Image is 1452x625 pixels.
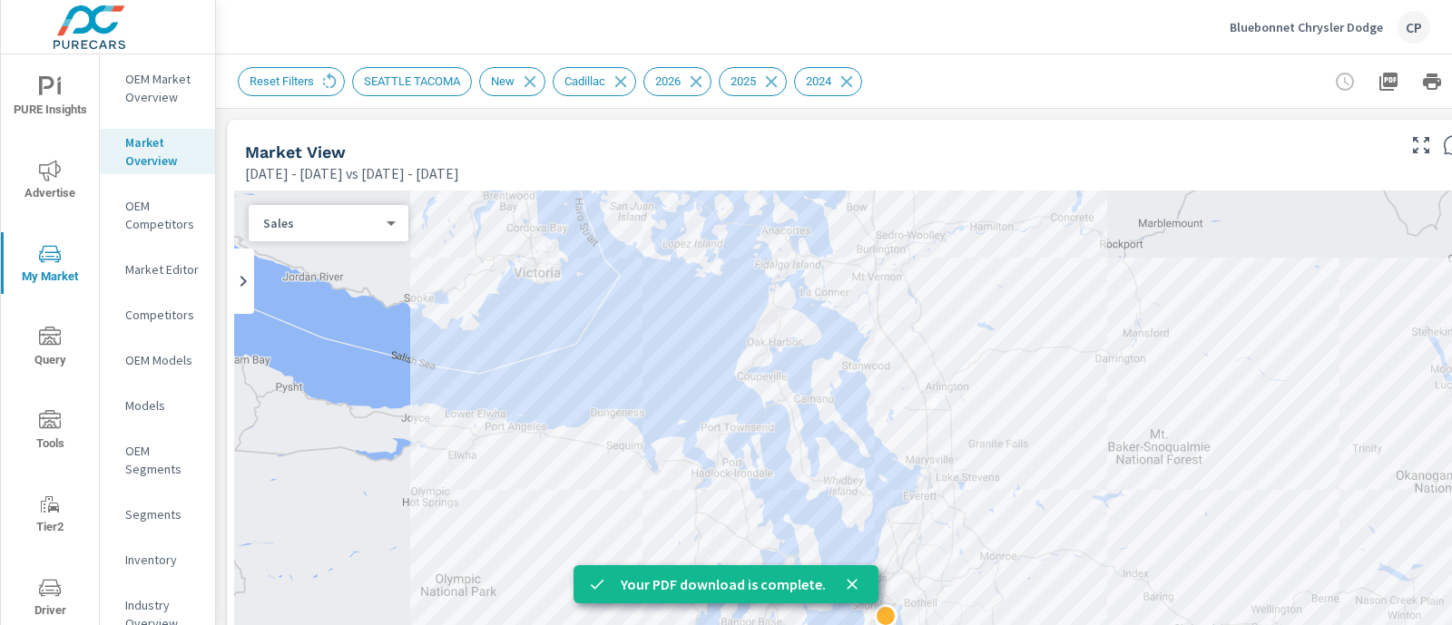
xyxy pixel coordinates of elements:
[125,197,201,233] p: OEM Competitors
[1407,131,1436,160] button: Make Fullscreen
[238,67,345,96] div: Reset Filters
[6,410,93,454] span: Tools
[100,501,215,528] div: Segments
[6,76,93,121] span: PURE Insights
[239,74,325,88] span: Reset Filters
[1370,63,1407,100] button: "Export Report to PDF"
[100,301,215,328] div: Competitors
[479,67,545,96] div: New
[245,162,459,184] p: [DATE] - [DATE] vs [DATE] - [DATE]
[795,74,842,88] span: 2024
[720,74,767,88] span: 2025
[249,215,394,232] div: Sales
[125,70,201,106] p: OEM Market Overview
[794,67,862,96] div: 2024
[125,396,201,415] p: Models
[353,74,471,88] span: SEATTLE TACOMA
[6,327,93,371] span: Query
[100,65,215,111] div: OEM Market Overview
[6,577,93,621] span: Driver
[100,437,215,483] div: OEM Segments
[840,572,864,596] button: close
[1414,63,1450,100] button: Print Report
[100,129,215,174] div: Market Overview
[245,142,346,161] h5: Market View
[1230,19,1383,35] p: Bluebonnet Chrysler Dodge
[100,392,215,419] div: Models
[125,306,201,324] p: Competitors
[621,573,826,595] p: Your PDF download is complete.
[125,351,201,369] p: OEM Models
[125,260,201,278] p: Market Editor
[100,256,215,283] div: Market Editor
[6,243,93,288] span: My Market
[480,74,525,88] span: New
[554,74,616,88] span: Cadillac
[125,505,201,523] p: Segments
[263,215,379,231] p: Sales
[125,442,201,478] p: OEM Segments
[643,67,711,96] div: 2026
[100,347,215,374] div: OEM Models
[125,133,201,170] p: Market Overview
[100,546,215,573] div: Inventory
[125,551,201,569] p: Inventory
[1398,11,1430,44] div: CP
[100,192,215,238] div: OEM Competitors
[719,67,787,96] div: 2025
[6,493,93,538] span: Tier2
[553,67,636,96] div: Cadillac
[644,74,692,88] span: 2026
[6,160,93,204] span: Advertise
